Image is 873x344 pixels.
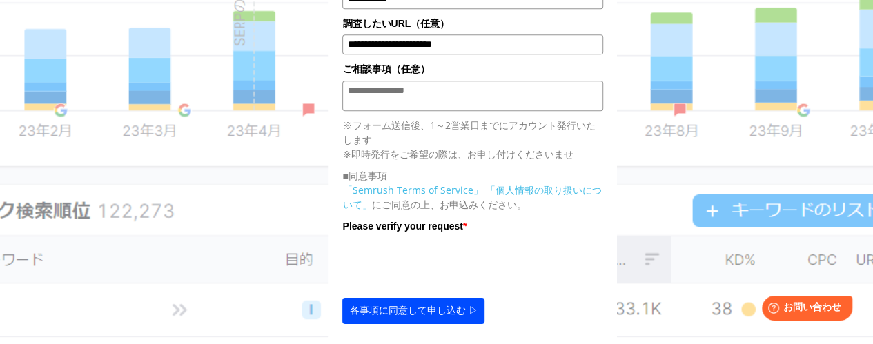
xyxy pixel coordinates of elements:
[342,168,602,183] p: ■同意事項
[342,183,601,211] a: 「個人情報の取り扱いについて」
[342,61,602,77] label: ご相談事項（任意）
[342,183,482,196] a: 「Semrush Terms of Service」
[750,290,858,329] iframe: Help widget launcher
[342,118,602,161] p: ※フォーム送信後、1～2営業日までにアカウント発行いたします ※即時発行をご希望の際は、お申し付けくださいませ
[342,183,602,212] p: にご同意の上、お申込みください。
[342,16,602,31] label: 調査したいURL（任意）
[342,237,552,291] iframe: reCAPTCHA
[342,219,602,234] label: Please verify your request
[342,298,484,324] button: 各事項に同意して申し込む ▷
